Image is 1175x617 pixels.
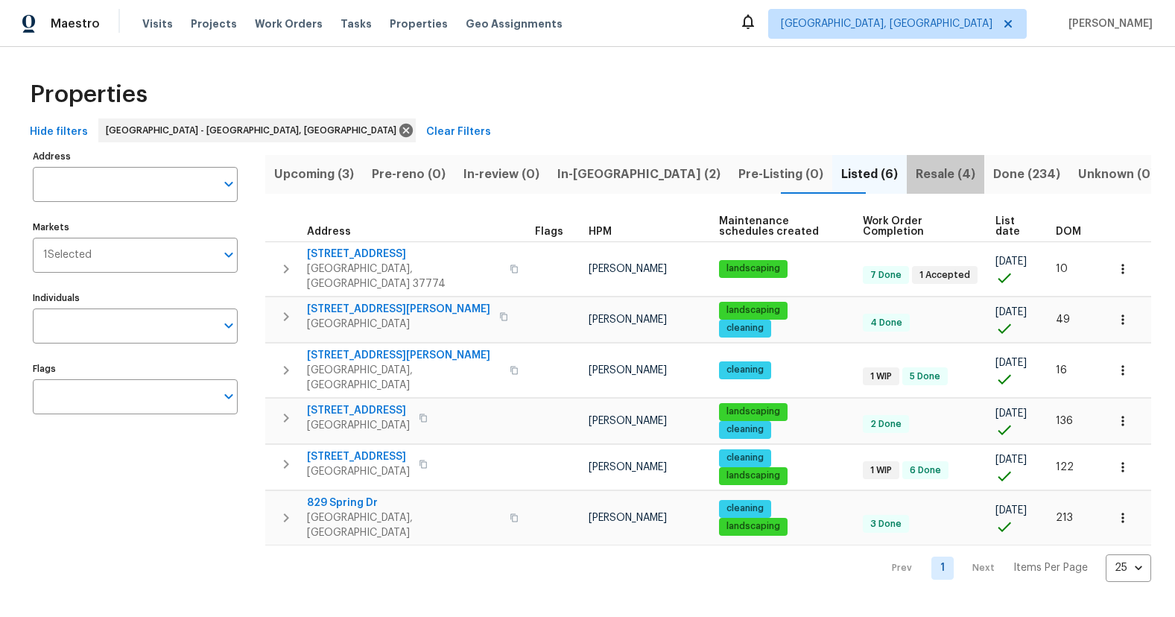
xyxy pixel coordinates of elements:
span: [PERSON_NAME] [589,264,667,274]
span: [GEOGRAPHIC_DATA] - [GEOGRAPHIC_DATA], [GEOGRAPHIC_DATA] [106,123,402,138]
span: 7 Done [864,269,908,282]
span: [STREET_ADDRESS] [307,449,410,464]
button: Open [218,174,239,194]
span: [STREET_ADDRESS][PERSON_NAME] [307,302,490,317]
span: [GEOGRAPHIC_DATA] [307,418,410,433]
div: [GEOGRAPHIC_DATA] - [GEOGRAPHIC_DATA], [GEOGRAPHIC_DATA] [98,118,416,142]
span: In-[GEOGRAPHIC_DATA] (2) [557,164,720,185]
span: 1 WIP [864,464,898,477]
span: [GEOGRAPHIC_DATA], [GEOGRAPHIC_DATA] [307,510,501,540]
span: [GEOGRAPHIC_DATA] [307,464,410,479]
span: [PERSON_NAME] [589,416,667,426]
span: [STREET_ADDRESS] [307,403,410,418]
span: Properties [390,16,448,31]
span: Listed (6) [841,164,898,185]
span: [STREET_ADDRESS][PERSON_NAME] [307,348,501,363]
span: 16 [1056,365,1067,376]
span: HPM [589,227,612,237]
span: 5 Done [904,370,946,383]
span: 1 WIP [864,370,898,383]
label: Address [33,152,238,161]
span: cleaning [720,423,770,436]
span: [DATE] [995,408,1027,419]
span: [GEOGRAPHIC_DATA], [GEOGRAPHIC_DATA] 37774 [307,262,501,291]
span: [DATE] [995,505,1027,516]
button: Open [218,386,239,407]
span: [PERSON_NAME] [1062,16,1153,31]
span: In-review (0) [463,164,539,185]
span: Properties [30,87,148,102]
span: Resale (4) [916,164,975,185]
span: landscaping [720,520,786,533]
p: Items Per Page [1013,560,1088,575]
button: Hide filters [24,118,94,146]
span: 136 [1056,416,1073,426]
span: cleaning [720,502,770,515]
span: Flags [535,227,563,237]
span: Done (234) [993,164,1060,185]
span: Maestro [51,16,100,31]
span: [GEOGRAPHIC_DATA], [GEOGRAPHIC_DATA] [307,363,501,393]
span: DOM [1056,227,1081,237]
span: [STREET_ADDRESS] [307,247,501,262]
span: Upcoming (3) [274,164,354,185]
span: 4 Done [864,317,908,329]
div: 25 [1106,548,1151,587]
span: 829 Spring Dr [307,496,501,510]
label: Individuals [33,294,238,303]
span: Visits [142,16,173,31]
span: [DATE] [995,307,1027,317]
span: Maintenance schedules created [719,216,837,237]
span: 213 [1056,513,1073,523]
span: Pre-reno (0) [372,164,446,185]
span: [DATE] [995,358,1027,368]
span: cleaning [720,322,770,335]
label: Markets [33,223,238,232]
button: Open [218,315,239,336]
span: Clear Filters [426,123,491,142]
span: 3 Done [864,518,908,531]
span: landscaping [720,469,786,482]
span: cleaning [720,452,770,464]
span: [PERSON_NAME] [589,513,667,523]
span: [PERSON_NAME] [589,365,667,376]
span: Pre-Listing (0) [738,164,823,185]
span: 49 [1056,314,1070,325]
span: [DATE] [995,455,1027,465]
span: landscaping [720,262,786,275]
span: Tasks [341,19,372,29]
span: List date [995,216,1030,237]
span: [GEOGRAPHIC_DATA] [307,317,490,332]
span: 122 [1056,462,1074,472]
span: landscaping [720,405,786,418]
button: Clear Filters [420,118,497,146]
span: [GEOGRAPHIC_DATA], [GEOGRAPHIC_DATA] [781,16,992,31]
span: 1 Accepted [913,269,976,282]
a: Goto page 1 [931,557,954,580]
span: 6 Done [904,464,947,477]
span: Work Orders [255,16,323,31]
span: Projects [191,16,237,31]
span: Address [307,227,351,237]
span: Hide filters [30,123,88,142]
span: [PERSON_NAME] [589,314,667,325]
span: Geo Assignments [466,16,563,31]
button: Open [218,244,239,265]
span: 10 [1056,264,1068,274]
span: [PERSON_NAME] [589,462,667,472]
span: cleaning [720,364,770,376]
span: landscaping [720,304,786,317]
span: 1 Selected [43,249,92,262]
label: Flags [33,364,238,373]
nav: Pagination Navigation [878,554,1151,582]
span: Work Order Completion [863,216,970,237]
span: 2 Done [864,418,908,431]
span: Unknown (0) [1078,164,1155,185]
span: [DATE] [995,256,1027,267]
